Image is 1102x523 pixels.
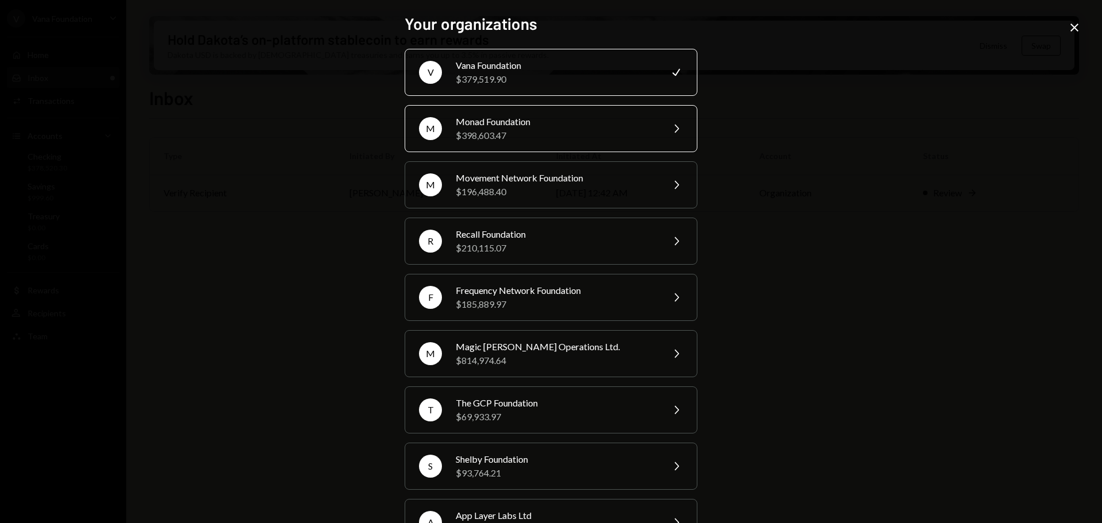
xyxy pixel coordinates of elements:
[405,13,697,35] h2: Your organizations
[405,218,697,265] button: RRecall Foundation$210,115.07
[419,61,442,84] div: V
[456,284,655,297] div: Frequency Network Foundation
[456,185,655,199] div: $196,488.40
[419,173,442,196] div: M
[405,49,697,96] button: VVana Foundation$379,519.90
[419,286,442,309] div: F
[405,105,697,152] button: MMonad Foundation$398,603.47
[456,509,655,522] div: App Layer Labs Ltd
[456,340,655,354] div: Magic [PERSON_NAME] Operations Ltd.
[456,466,655,480] div: $93,764.21
[419,230,442,253] div: R
[456,241,655,255] div: $210,115.07
[456,452,655,466] div: Shelby Foundation
[456,129,655,142] div: $398,603.47
[456,171,655,185] div: Movement Network Foundation
[456,115,655,129] div: Monad Foundation
[456,297,655,311] div: $185,889.97
[419,117,442,140] div: M
[456,72,655,86] div: $379,519.90
[456,354,655,367] div: $814,974.64
[405,386,697,433] button: TThe GCP Foundation$69,933.97
[405,274,697,321] button: FFrequency Network Foundation$185,889.97
[456,410,655,424] div: $69,933.97
[405,161,697,208] button: MMovement Network Foundation$196,488.40
[419,342,442,365] div: M
[419,398,442,421] div: T
[456,59,655,72] div: Vana Foundation
[456,227,655,241] div: Recall Foundation
[419,455,442,478] div: S
[405,443,697,490] button: SShelby Foundation$93,764.21
[405,330,697,377] button: MMagic [PERSON_NAME] Operations Ltd.$814,974.64
[456,396,655,410] div: The GCP Foundation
